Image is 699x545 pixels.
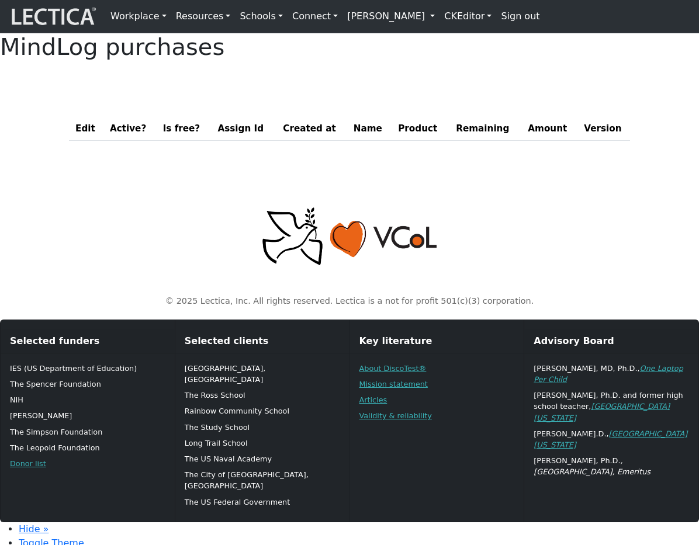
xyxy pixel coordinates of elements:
[10,459,46,468] a: Donor list
[10,363,165,374] p: IES (US Department of Education)
[10,442,165,453] p: The Leopold Foundation
[185,497,340,508] p: The US Federal Government
[534,364,683,384] a: One Laptop Per Child
[19,523,49,534] a: Hide »
[69,117,102,140] th: Edit
[154,117,208,140] th: Is free?
[359,364,427,373] a: About DiscoTest®
[440,5,496,28] a: CKEditor
[534,402,670,422] a: [GEOGRAPHIC_DATA][US_STATE]
[496,5,544,28] a: Sign out
[106,5,171,28] a: Workplace
[10,410,165,421] p: [PERSON_NAME]
[185,390,340,401] p: The Ross School
[185,453,340,464] p: The US Naval Academy
[259,206,440,268] img: Peace, love, VCoL
[185,363,340,385] p: [GEOGRAPHIC_DATA], [GEOGRAPHIC_DATA]
[534,429,687,449] a: [GEOGRAPHIC_DATA][US_STATE]
[534,390,689,423] p: [PERSON_NAME], Ph.D. and former high school teacher,
[185,469,340,491] p: The City of [GEOGRAPHIC_DATA], [GEOGRAPHIC_DATA]
[76,295,623,308] p: © 2025 Lectica, Inc. All rights reserved. Lectica is a not for profit 501(c)(3) corporation.
[446,117,520,140] th: Remaining
[346,117,390,140] th: Name
[175,329,349,353] div: Selected clients
[534,363,689,385] p: [PERSON_NAME], MD, Ph.D.,
[534,455,689,477] p: [PERSON_NAME], Ph.D.
[359,380,428,388] a: Mission statement
[1,329,175,353] div: Selected funders
[10,379,165,390] p: The Spencer Foundation
[10,426,165,438] p: The Simpson Foundation
[102,117,155,140] th: Active?
[209,117,274,140] th: Assign Id
[350,329,524,353] div: Key literature
[273,117,346,140] th: Created at
[359,395,387,404] a: Articles
[390,117,446,140] th: Product
[10,394,165,405] p: NIH
[185,405,340,416] p: Rainbow Community School
[185,438,340,449] p: Long Trail School
[359,411,432,420] a: Validity & reliability
[288,5,342,28] a: Connect
[524,329,698,353] div: Advisory Board
[534,428,689,450] p: [PERSON_NAME].D.,
[342,5,440,28] a: [PERSON_NAME]
[576,117,630,140] th: Version
[235,5,288,28] a: Schools
[185,422,340,433] p: The Study School
[9,5,96,27] img: lecticalive
[520,117,576,140] th: Amount
[171,5,236,28] a: Resources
